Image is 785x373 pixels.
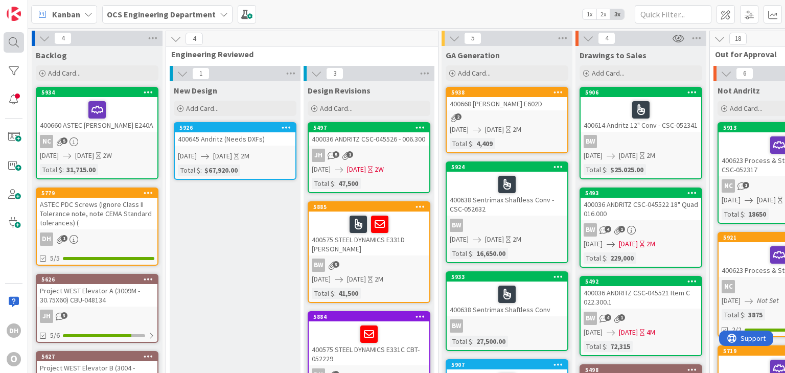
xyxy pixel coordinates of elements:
[584,341,606,352] div: Total $
[37,232,157,246] div: DH
[610,9,624,19] span: 3x
[48,68,81,78] span: Add Card...
[320,104,353,113] span: Add Card...
[37,189,157,229] div: 5779ASTEC PDC Screws (Ignore Class II Tolerance note, note CEMA Standard tolerances) (
[7,352,21,366] div: O
[107,9,216,19] b: OCS Engineering Department
[746,208,769,220] div: 18650
[61,235,67,242] span: 1
[313,313,429,320] div: 5884
[451,89,567,96] div: 5938
[598,32,615,44] span: 4
[647,239,655,249] div: 2M
[37,198,157,229] div: ASTEC PDC Screws (Ignore Class II Tolerance note, note CEMA Standard tolerances) (
[171,49,425,59] span: Engineering Reviewed
[37,275,157,284] div: 5626
[619,327,638,338] span: [DATE]
[37,88,157,97] div: 5934
[336,178,361,189] div: 47,500
[619,239,638,249] span: [DATE]
[584,312,597,325] div: BW
[451,361,567,368] div: 5907
[581,223,701,237] div: BW
[447,162,567,216] div: 5924400638 Sentrimax Shaftless Conv - CSC-052632
[309,202,429,212] div: 5885
[458,68,491,78] span: Add Card...
[450,219,463,232] div: BW
[62,164,64,175] span: :
[581,88,701,97] div: 5906
[37,88,157,132] div: 5934400660 ASTEC [PERSON_NAME] E240A
[450,319,463,333] div: BW
[178,165,200,176] div: Total $
[40,150,59,161] span: [DATE]
[179,124,295,131] div: 5926
[581,135,701,148] div: BW
[309,132,429,146] div: 400036 ANDRITZ CSC-045526 - 006.300
[447,162,567,172] div: 5924
[175,123,295,146] div: 5926400645 Andritz (Needs DXFs)
[581,189,701,220] div: 5493400036 ANDRITZ CSC-045522 18" Quad 016.000
[309,312,429,365] div: 5884400575 STEEL DYNAMICS E331C CBT-052229
[40,310,53,323] div: JH
[312,178,334,189] div: Total $
[450,124,469,135] span: [DATE]
[50,253,60,264] span: 5/5
[451,273,567,281] div: 5933
[446,50,500,60] span: GA Generation
[581,198,701,220] div: 400036 ANDRITZ CSC-045522 18" Quad 016.000
[513,124,521,135] div: 2M
[40,135,53,148] div: NC
[61,137,67,144] span: 5
[313,124,429,131] div: 5497
[584,327,603,338] span: [DATE]
[606,341,608,352] span: :
[450,138,472,149] div: Total $
[744,309,746,320] span: :
[608,252,636,264] div: 229,000
[375,274,383,285] div: 2M
[447,219,567,232] div: BW
[7,7,21,21] img: Visit kanbanzone.com
[450,234,469,245] span: [DATE]
[37,275,157,307] div: 5626Project WEST Elevator A (3009M - 30.75X60) CBU-048134
[581,277,701,309] div: 5492400036 ANDRITZ CSC-045521 Item C 022.300.1
[309,312,429,321] div: 5884
[50,330,60,341] span: 5/6
[647,150,655,161] div: 2M
[722,179,735,193] div: NC
[61,312,67,319] span: 3
[334,288,336,299] span: :
[41,89,157,96] div: 5934
[64,164,98,175] div: 31,715.00
[37,135,157,148] div: NC
[581,277,701,286] div: 5492
[455,113,461,120] span: 2
[584,252,606,264] div: Total $
[309,123,429,146] div: 5497400036 ANDRITZ CSC-045526 - 006.300
[581,97,701,132] div: 400614 Andritz 12" Conv - CSC-052341
[447,172,567,216] div: 400638 Sentrimax Shaftless Conv - CSC-052632
[580,50,647,60] span: Drawings to Sales
[37,352,157,361] div: 5627
[584,223,597,237] div: BW
[722,309,744,320] div: Total $
[585,89,701,96] div: 5906
[309,202,429,255] div: 5885400575 STEEL DYNAMICS E331D [PERSON_NAME]
[309,212,429,255] div: 400575 STEEL DYNAMICS E331D [PERSON_NAME]
[736,67,753,80] span: 6
[722,295,741,306] span: [DATE]
[313,203,429,211] div: 5885
[41,190,157,197] div: 5779
[464,32,481,44] span: 5
[619,150,638,161] span: [DATE]
[472,138,474,149] span: :
[41,353,157,360] div: 5627
[447,272,567,316] div: 5933400638 Sentrimax Shaftless Conv
[732,324,742,335] span: 2/2
[581,88,701,132] div: 5906400614 Andritz 12" Conv - CSC-052341
[743,182,749,189] span: 1
[202,165,240,176] div: $67,920.00
[308,85,371,96] span: Design Revisions
[200,165,202,176] span: :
